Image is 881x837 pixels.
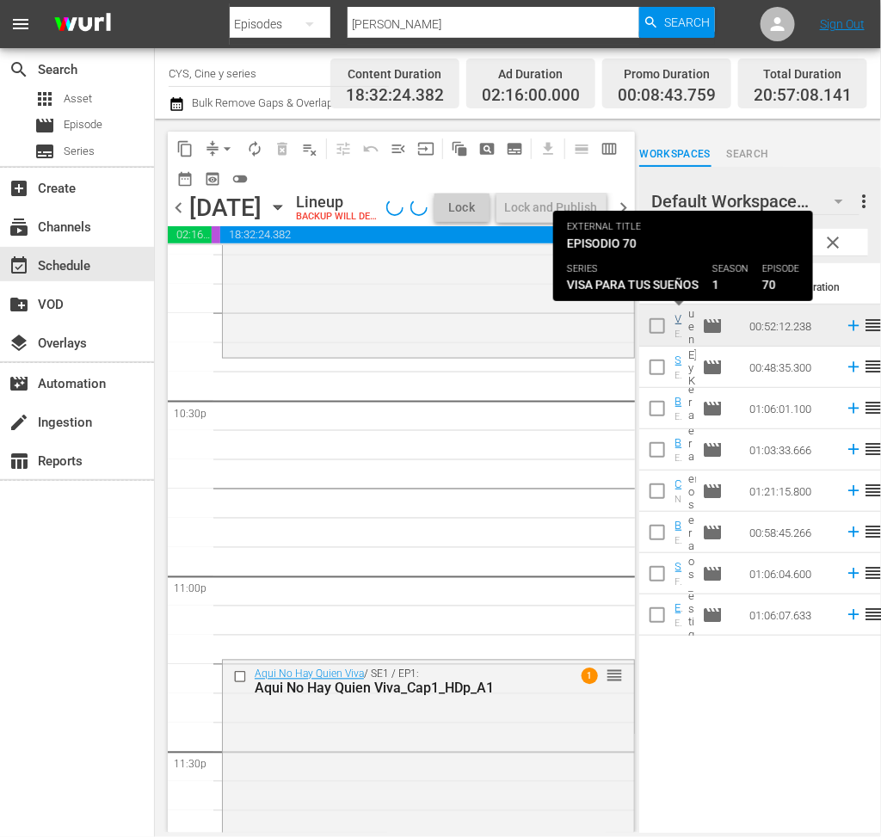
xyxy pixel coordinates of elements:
[819,228,847,255] button: clear
[743,429,838,471] td: 01:03:33.666
[845,399,864,418] svg: Add to Schedule
[675,519,689,803] a: Bandolera_Cap70_HDp_A1
[804,185,842,221] span: 1014
[171,135,199,163] span: Copy Lineup
[9,373,29,394] span: Automation
[675,312,682,661] a: Visa Para Tus Suenos_Cap70_Cys
[845,482,864,501] svg: Add to Schedule
[703,563,724,584] span: Episode
[652,177,859,225] div: Default Workspace
[675,560,689,831] a: Salvados_Cap307_HDp_A1
[675,576,683,588] div: Felices 70
[241,135,268,163] span: Loop Content
[743,305,838,347] td: 00:52:12.238
[703,398,724,419] span: Episode
[176,140,194,157] span: content_copy
[176,170,194,188] span: date_range_outlined
[189,194,262,222] div: [DATE]
[607,667,624,684] button: reorder
[451,140,468,157] span: auto_awesome_motion_outlined
[743,347,838,388] td: 00:48:35.300
[255,668,364,680] a: Aqui No Hay Quien Viva
[390,140,407,157] span: menu_open
[10,14,31,34] span: menu
[204,140,221,157] span: compress
[845,606,864,625] svg: Add to Schedule
[675,411,683,422] div: Episodio 270
[854,181,875,222] button: more_vert
[385,135,412,163] span: Fill episodes with ad slates
[845,358,864,377] svg: Add to Schedule
[346,86,444,106] span: 18:32:24.382
[496,192,607,223] button: Lock and Publish
[639,145,712,163] span: Workspaces
[41,4,124,45] img: ans4CAIJ8jUAAAAAAAAAAAAAAAAAAAAAAAAgQb4GAAAAAAAAAAAAAAAAAAAAAAAAJMjXAAAAAAAAAAAAAAAAAAAAAAAAgAT5G...
[705,263,743,311] th: Ext. ID
[743,263,791,311] th: Type
[675,395,689,692] a: Bandolera_Cap270_HDp_A1
[268,135,296,163] span: Select an event to delete
[9,294,29,315] span: VOD
[743,471,838,512] td: 01:21:15.800
[357,135,385,163] span: Revert to Primary Episode
[189,96,339,109] span: Bulk Remove Gaps & Overlaps
[703,481,724,502] span: Episode
[682,512,696,553] td: Bandolera_Cap70
[743,388,838,429] td: 01:06:01.100
[255,680,548,697] div: Aqui No Hay Quien Viva_Cap1_HDp_A1
[607,667,624,686] span: reorder
[34,115,55,136] span: Episode
[34,89,55,109] span: Asset
[505,192,598,223] div: Lock and Publish
[255,668,548,697] div: / SE1 / EP1:
[703,357,724,378] span: Episode
[675,452,683,464] div: Episodio 170
[682,347,696,388] td: [PERSON_NAME] y Kumud_Cap70
[478,140,496,157] span: pageview_outlined
[743,553,838,594] td: 01:06:04.600
[9,333,29,354] span: Overlays
[682,305,696,347] td: Visa Para Tus Suenos_Cap70_Cys
[675,329,682,340] div: Episodio 70
[675,535,683,546] div: Episodio 70
[199,135,241,163] span: Remove Gaps & Overlaps
[675,263,705,311] th: Title
[743,594,838,636] td: 01:06:07.633
[675,494,686,505] div: No me lo voy a perdonar
[703,440,724,460] span: Episode
[712,145,784,163] span: Search
[682,553,696,594] td: Salvados_Cap307
[219,140,236,157] span: arrow_drop_down
[675,477,689,761] a: Companeros_Cap70_HDp_A1
[501,135,528,163] span: Create Series Block
[845,440,864,459] svg: Add to Schedule
[613,197,635,218] span: chevron_right
[682,388,696,429] td: Bandolera_Cap270
[482,62,580,86] div: Ad Duration
[171,165,199,193] span: Month Calendar View
[754,86,852,106] span: 20:57:08.141
[754,62,852,86] div: Total Duration
[506,140,523,157] span: subtitles_outlined
[168,197,189,218] span: chevron_left
[482,86,580,106] span: 02:16:00.000
[231,170,249,188] span: toggle_off
[64,90,92,108] span: Asset
[845,523,864,542] svg: Add to Schedule
[682,471,696,512] td: Companeros_Cap70
[703,605,724,625] span: Episode
[9,412,29,433] span: Ingestion
[168,226,212,243] span: 02:16:00.000
[9,255,29,276] span: Schedule
[664,7,710,38] span: Search
[9,451,29,471] span: Reports
[434,194,490,222] button: Lock
[246,140,263,157] span: autorenew_outlined
[675,354,689,650] a: Saras y Kumud_Cap70_HDp_A1
[675,436,689,733] a: Bandolera_Cap170_HDp_A1
[296,193,379,212] div: Lineup
[64,143,95,160] span: Series
[675,618,683,629] div: El loco del chándal
[212,226,220,243] span: 00:08:43.759
[417,140,434,157] span: input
